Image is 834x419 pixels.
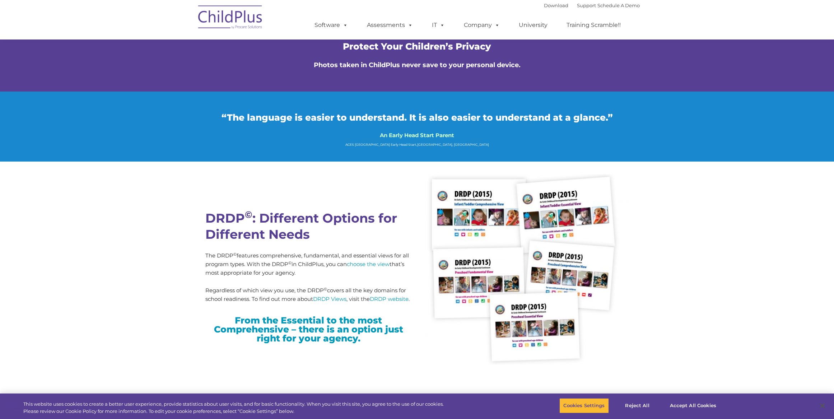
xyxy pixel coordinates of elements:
[314,61,521,69] span: Photos taken in ChildPlus never save to your personal device.
[457,18,507,32] a: Company
[324,287,327,292] sup: ©
[23,401,459,415] div: This website uses cookies to create a better user experience, provide statistics about user visit...
[380,132,454,139] strong: An Early Head Start Parent
[288,260,292,265] sup: ©
[423,174,629,365] img: forms-600x554
[597,3,640,8] a: Schedule A Demo
[214,315,403,344] span: From the Essential to the most Comprehensive – there is an option just right for your agency.
[559,18,628,32] a: Training Scramble!!
[205,286,412,303] p: Regardless of which view you use, the DRDP covers all the key domains for school readiness. To fi...
[343,41,491,52] span: Protect Your Children’s Privacy
[245,209,252,220] sup: ©
[559,398,609,413] button: Cookies Settings
[307,18,355,32] a: Software
[615,398,660,413] button: Reject All
[205,251,412,277] p: The DRDP features comprehensive, fundamental, and essential views for all program types. With the...
[512,18,555,32] a: University
[815,398,830,414] button: Close
[205,210,397,242] span: DRDP : Different Options for Different Needs
[370,295,409,302] a: DRDP website
[195,0,266,36] img: ChildPlus by Procare Solutions
[347,261,390,267] a: choose the view
[222,112,613,123] span: “The language is easier to understand. It is also easier to understand at a glance.”
[544,3,568,8] a: Download
[425,18,452,32] a: IT
[417,143,489,146] span: [GEOGRAPHIC_DATA], [GEOGRAPHIC_DATA]
[313,295,346,302] a: DRDP Views
[544,3,640,8] font: |
[233,252,237,257] sup: ©
[666,398,720,413] button: Accept All Cookies
[345,143,417,146] span: ACES [GEOGRAPHIC_DATA] Early Head Start,
[577,3,596,8] a: Support
[360,18,420,32] a: Assessments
